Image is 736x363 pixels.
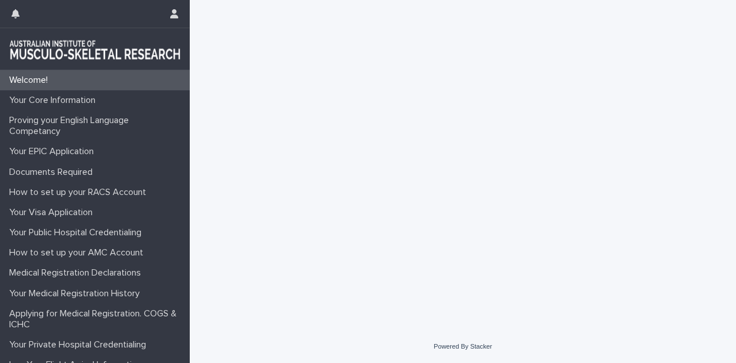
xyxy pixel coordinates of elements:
p: Documents Required [5,167,102,178]
p: Proving your English Language Competancy [5,115,190,137]
a: Powered By Stacker [434,343,492,350]
img: 1xcjEmqDTcmQhduivVBy [9,37,181,60]
p: Medical Registration Declarations [5,268,150,278]
p: Your Public Hospital Credentialing [5,227,151,238]
p: Your Medical Registration History [5,288,149,299]
p: Your Visa Application [5,207,102,218]
p: How to set up your AMC Account [5,247,152,258]
p: How to set up your RACS Account [5,187,155,198]
p: Your Private Hospital Credentialing [5,339,155,350]
p: Applying for Medical Registration. COGS & ICHC [5,308,190,330]
p: Your Core Information [5,95,105,106]
p: Welcome! [5,75,57,86]
p: Your EPIC Application [5,146,103,157]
